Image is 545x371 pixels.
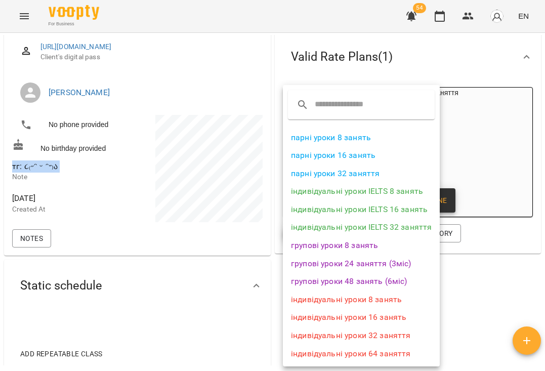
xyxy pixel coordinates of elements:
li: індивідуальні уроки 32 заняття [283,326,440,345]
li: індивідуальні уроки IELTS 16 занять [283,200,440,219]
li: індивідуальні уроки IELTS 32 заняття [283,218,440,236]
li: індивідуальні уроки 16 занять [283,308,440,326]
li: індивідуальні уроки 64 заняття [283,345,440,363]
li: групові уроки 24 заняття (3міс) [283,255,440,273]
li: групові уроки 48 занять (6міс) [283,272,440,291]
li: групові уроки 8 занять [283,236,440,255]
li: індивідуальні уроки IELTS 8 занять [283,182,440,200]
li: парні уроки 8 занять [283,129,440,147]
li: індивідуальні уроки 8 занять [283,291,440,309]
li: парні уроки 32 заняття [283,164,440,183]
li: парні уроки 16 занять [283,146,440,164]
